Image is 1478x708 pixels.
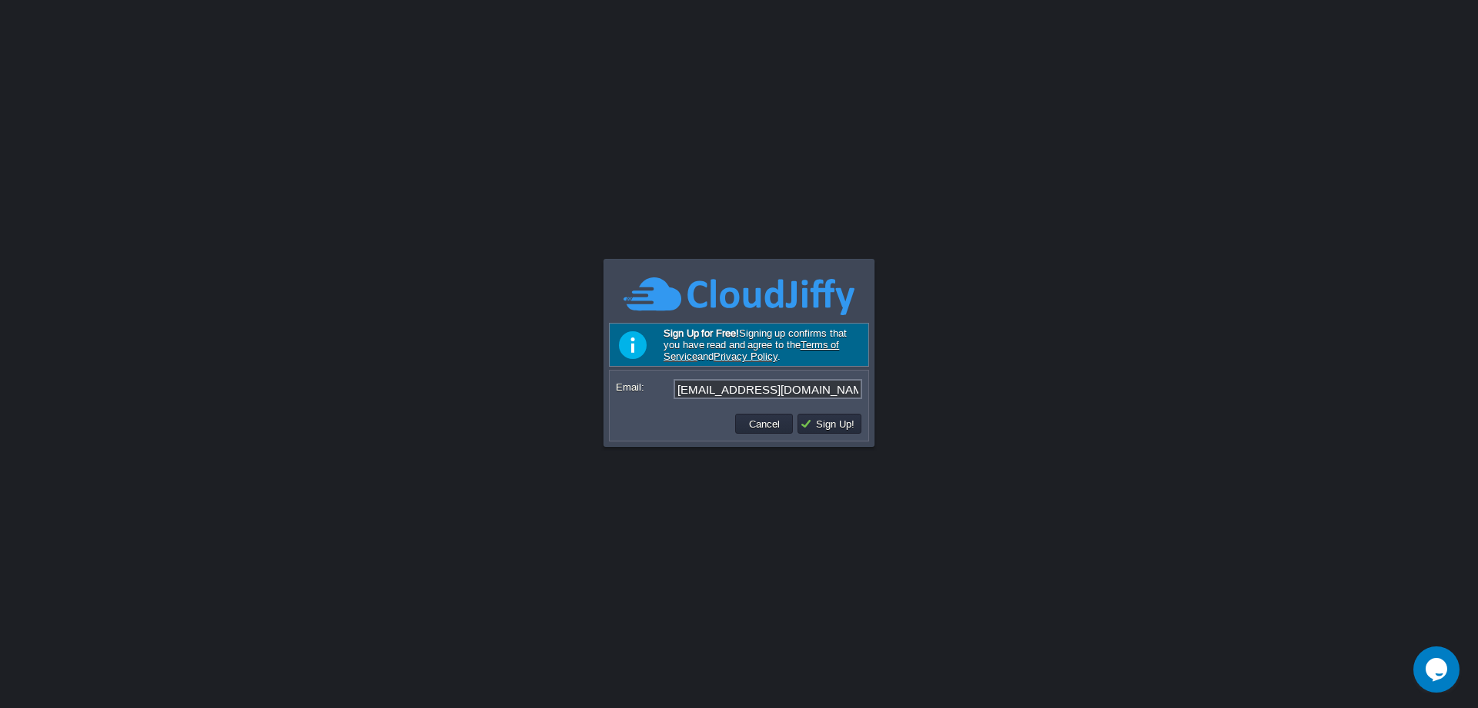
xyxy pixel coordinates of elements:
button: Sign Up! [800,417,859,431]
a: Privacy Policy [714,351,777,362]
a: Terms of Service [664,339,839,362]
button: Cancel [744,417,784,431]
b: Sign Up for Free! [664,327,739,339]
img: CloudJiffy [624,275,854,317]
label: Email: [616,379,672,395]
div: Signing up confirms that you have read and agree to the and . [609,323,869,367]
iframe: chat widget [1413,646,1463,693]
